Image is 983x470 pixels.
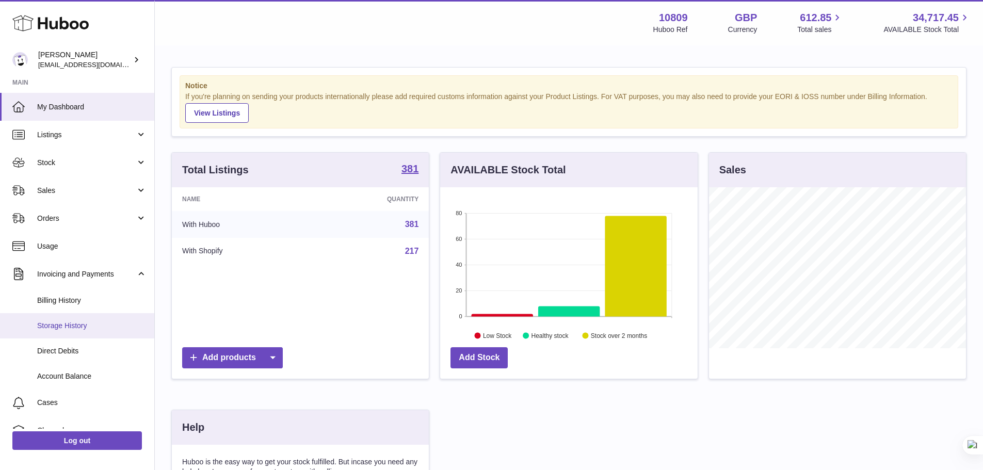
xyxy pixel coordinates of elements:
strong: 381 [401,164,418,174]
text: 40 [456,262,462,268]
span: Listings [37,130,136,140]
td: With Huboo [172,211,311,238]
a: Log out [12,431,142,450]
a: 217 [405,247,419,255]
text: Stock over 2 months [591,332,647,339]
span: Stock [37,158,136,168]
span: Invoicing and Payments [37,269,136,279]
span: Billing History [37,296,147,305]
a: 381 [401,164,418,176]
span: Total sales [797,25,843,35]
a: Add Stock [450,347,508,368]
a: 381 [405,220,419,229]
img: shop@ballersingod.com [12,52,28,68]
div: Huboo Ref [653,25,688,35]
span: Direct Debits [37,346,147,356]
div: Currency [728,25,758,35]
h3: Total Listings [182,163,249,177]
span: Cases [37,398,147,408]
strong: Notice [185,81,953,91]
span: Storage History [37,321,147,331]
text: 80 [456,210,462,216]
span: Sales [37,186,136,196]
span: Orders [37,214,136,223]
strong: 10809 [659,11,688,25]
a: 34,717.45 AVAILABLE Stock Total [883,11,971,35]
span: AVAILABLE Stock Total [883,25,971,35]
a: View Listings [185,103,249,123]
span: [EMAIL_ADDRESS][DOMAIN_NAME] [38,60,152,69]
h3: Help [182,420,204,434]
text: Healthy stock [531,332,569,339]
div: If you're planning on sending your products internationally please add required customs informati... [185,92,953,123]
td: With Shopify [172,238,311,265]
text: 20 [456,287,462,294]
text: 0 [459,313,462,319]
a: Add products [182,347,283,368]
div: [PERSON_NAME] [38,50,131,70]
span: Channels [37,426,147,435]
a: 612.85 Total sales [797,11,843,35]
text: 60 [456,236,462,242]
th: Quantity [311,187,429,211]
span: My Dashboard [37,102,147,112]
text: Low Stock [483,332,512,339]
th: Name [172,187,311,211]
span: Account Balance [37,371,147,381]
span: Usage [37,241,147,251]
span: 612.85 [800,11,831,25]
h3: Sales [719,163,746,177]
h3: AVAILABLE Stock Total [450,163,566,177]
strong: GBP [735,11,757,25]
span: 34,717.45 [913,11,959,25]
